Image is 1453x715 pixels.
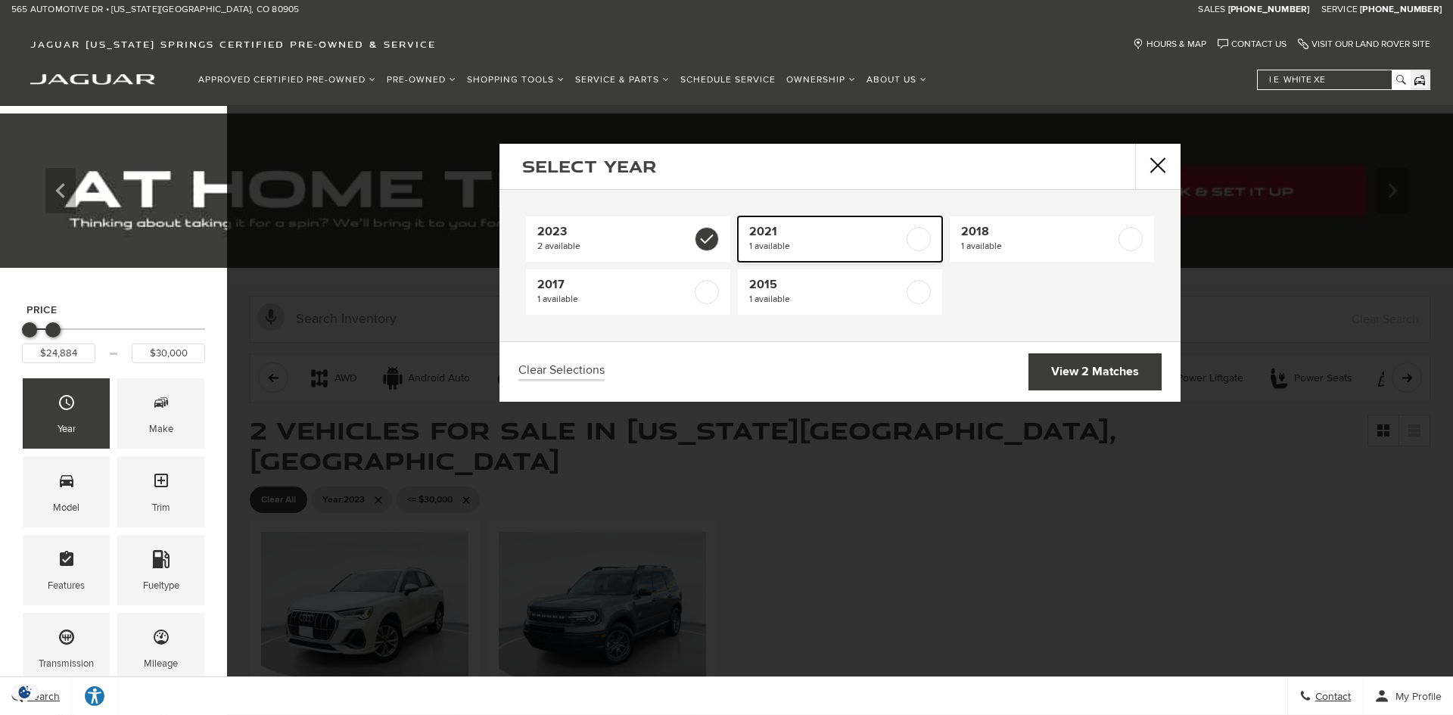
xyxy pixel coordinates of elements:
[23,613,110,683] div: TransmissionTransmission
[8,684,42,700] section: Click to Open Cookie Consent Modal
[1218,39,1287,50] a: Contact Us
[537,277,692,292] span: 2017
[738,216,942,262] a: 20211 available
[22,317,205,363] div: Price
[117,378,204,449] div: MakeMake
[23,39,443,50] a: Jaguar [US_STATE] Springs Certified Pre-Owned & Service
[23,535,110,605] div: FeaturesFeatures
[381,67,462,93] a: Pre-Owned
[152,499,170,516] div: Trim
[1311,690,1351,703] span: Contact
[1298,39,1430,50] a: Visit Our Land Rover Site
[1389,690,1442,703] span: My Profile
[861,67,932,93] a: About Us
[143,577,179,594] div: Fueltype
[518,363,605,381] a: Clear Selections
[1363,677,1453,715] button: Open user profile menu
[72,685,117,707] div: Explore your accessibility options
[58,546,76,577] span: Features
[749,224,904,239] span: 2021
[537,292,692,307] span: 1 available
[132,344,205,363] input: Maximum
[522,158,657,175] h2: Select Year
[1198,4,1225,15] span: Sales
[117,613,204,683] div: MileageMileage
[1321,4,1358,15] span: Service
[1228,4,1310,16] a: [PHONE_NUMBER]
[48,577,85,594] div: Features
[23,456,110,527] div: ModelModel
[950,216,1154,262] a: 20181 available
[30,74,155,85] img: Jaguar
[39,655,94,672] div: Transmission
[26,303,201,317] h5: Price
[1258,70,1409,89] input: i.e. White XE
[72,677,118,715] a: Explore your accessibility options
[675,67,781,93] a: Schedule Service
[1028,353,1162,390] a: View 2 Matches
[526,269,730,315] a: 20171 available
[45,168,76,213] div: Previous
[45,322,61,337] div: Maximum Price
[152,546,170,577] span: Fueltype
[537,239,692,254] span: 2 available
[749,239,904,254] span: 1 available
[193,67,381,93] a: Approved Certified Pre-Owned
[738,269,942,315] a: 20151 available
[23,378,110,449] div: YearYear
[462,67,570,93] a: Shopping Tools
[22,322,37,337] div: Minimum Price
[570,67,675,93] a: Service & Parts
[8,684,42,700] img: Opt-Out Icon
[144,655,178,672] div: Mileage
[117,535,204,605] div: FueltypeFueltype
[58,624,76,655] span: Transmission
[749,292,904,307] span: 1 available
[30,72,155,85] a: jaguar
[152,624,170,655] span: Mileage
[152,468,170,499] span: Trim
[11,4,299,16] a: 565 Automotive Dr • [US_STATE][GEOGRAPHIC_DATA], CO 80905
[22,344,95,363] input: Minimum
[53,499,79,516] div: Model
[58,390,76,421] span: Year
[749,277,904,292] span: 2015
[537,224,692,239] span: 2023
[30,39,436,50] span: Jaguar [US_STATE] Springs Certified Pre-Owned & Service
[152,390,170,421] span: Make
[961,239,1115,254] span: 1 available
[781,67,861,93] a: Ownership
[193,67,932,93] nav: Main Navigation
[58,468,76,499] span: Model
[149,421,173,437] div: Make
[1360,4,1442,16] a: [PHONE_NUMBER]
[58,421,76,437] div: Year
[1133,39,1206,50] a: Hours & Map
[117,456,204,527] div: TrimTrim
[961,224,1115,239] span: 2018
[1135,144,1181,189] button: Close
[526,216,730,262] a: 20232 available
